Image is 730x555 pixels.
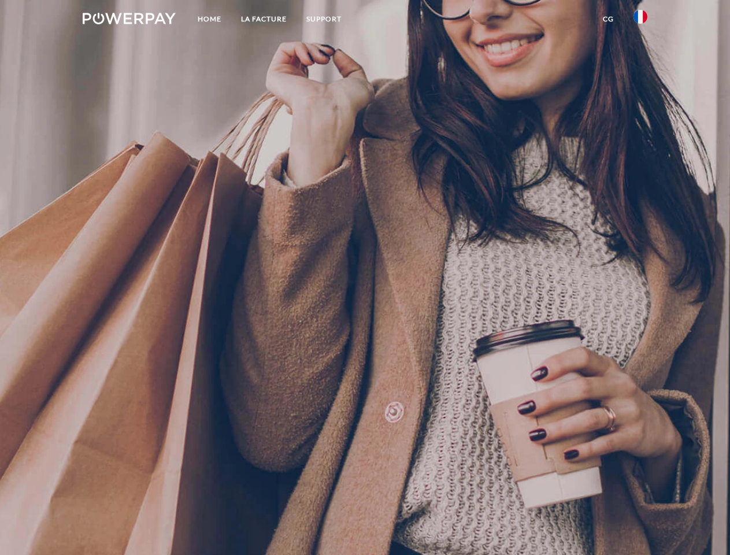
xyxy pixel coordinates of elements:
[188,9,231,29] a: Home
[231,9,297,29] a: LA FACTURE
[593,9,624,29] a: CG
[633,10,647,24] img: fr
[297,9,351,29] a: Support
[83,13,176,24] img: logo-powerpay-white.svg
